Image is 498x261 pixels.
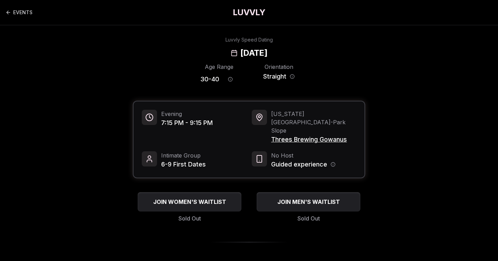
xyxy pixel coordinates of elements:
[161,160,206,169] span: 6-9 First Dates
[161,110,213,118] span: Evening
[200,74,219,84] span: 30 - 40
[233,7,265,18] a: LUVVLY
[257,192,360,211] button: JOIN MEN'S WAITLIST - Sold Out
[271,151,335,160] span: No Host
[276,198,341,206] span: JOIN MEN'S WAITLIST
[240,47,267,58] h2: [DATE]
[223,72,238,87] button: Age range information
[152,198,228,206] span: JOIN WOMEN'S WAITLIST
[138,192,241,211] button: JOIN WOMEN'S WAITLIST - Sold Out
[200,63,238,71] div: Age Range
[290,74,295,79] button: Orientation information
[161,118,213,128] span: 7:15 PM - 9:15 PM
[260,63,298,71] div: Orientation
[297,214,320,223] span: Sold Out
[271,110,356,135] span: [US_STATE][GEOGRAPHIC_DATA] - Park Slope
[271,160,327,169] span: Guided experience
[263,72,286,81] span: Straight
[271,135,356,144] span: Threes Brewing Gowanus
[225,36,273,43] div: Luvvly Speed Dating
[178,214,201,223] span: Sold Out
[6,6,33,19] a: Back to events
[331,162,335,167] button: Host information
[161,151,206,160] span: Intimate Group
